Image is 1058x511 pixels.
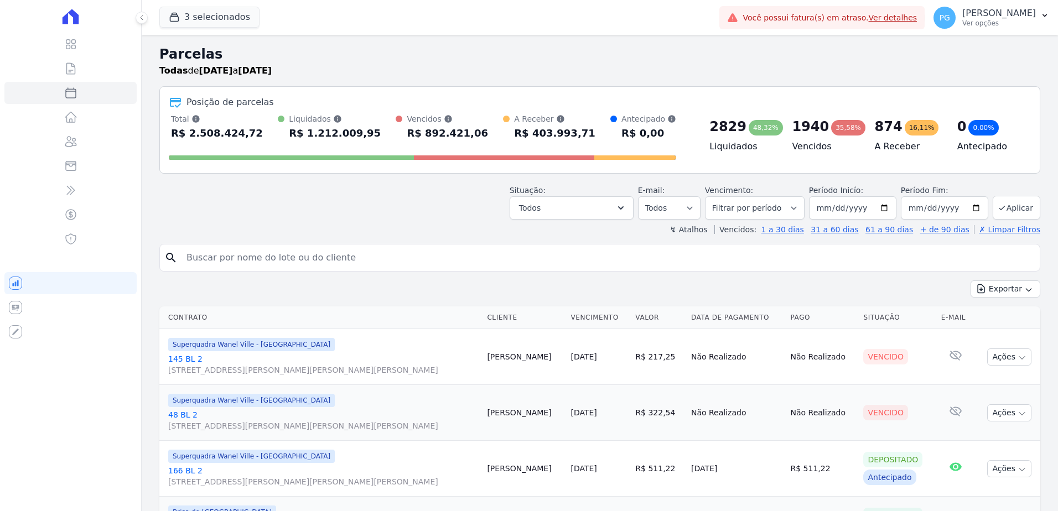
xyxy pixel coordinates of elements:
[164,251,178,264] i: search
[869,13,917,22] a: Ver detalhes
[238,65,272,76] strong: [DATE]
[631,385,687,441] td: R$ 322,54
[987,404,1031,421] button: Ações
[571,408,597,417] a: [DATE]
[631,441,687,497] td: R$ 511,22
[705,186,753,195] label: Vencimento:
[159,65,188,76] strong: Todas
[786,441,859,497] td: R$ 511,22
[863,405,908,420] div: Vencido
[168,353,478,376] a: 145 BL 2[STREET_ADDRESS][PERSON_NAME][PERSON_NAME][PERSON_NAME]
[714,225,756,234] label: Vencidos:
[859,306,936,329] th: Situação
[937,306,975,329] th: E-mail
[159,64,272,77] p: de a
[811,225,858,234] a: 31 a 60 dias
[168,394,335,407] span: Superquadra Wanel Ville - [GEOGRAPHIC_DATA]
[901,185,988,196] label: Período Fim:
[687,329,786,385] td: Não Realizado
[749,120,783,135] div: 48,32%
[168,450,335,463] span: Superquadra Wanel Ville - [GEOGRAPHIC_DATA]
[743,12,917,24] span: Você possui fatura(s) em atraso.
[993,196,1040,220] button: Aplicar
[631,329,687,385] td: R$ 217,25
[407,124,488,142] div: R$ 892.421,06
[180,247,1035,269] input: Buscar por nome do lote ou do cliente
[168,465,478,487] a: 166 BL 2[STREET_ADDRESS][PERSON_NAME][PERSON_NAME][PERSON_NAME]
[865,225,913,234] a: 61 a 90 dias
[510,186,546,195] label: Situação:
[875,140,940,153] h4: A Receber
[168,476,478,487] span: [STREET_ADDRESS][PERSON_NAME][PERSON_NAME][PERSON_NAME]
[186,96,274,109] div: Posição de parcelas
[786,385,859,441] td: Não Realizado
[987,348,1031,366] button: Ações
[687,306,786,329] th: Data de Pagamento
[289,124,381,142] div: R$ 1.212.009,95
[962,19,1036,28] p: Ver opções
[483,385,566,441] td: [PERSON_NAME]
[709,140,774,153] h4: Liquidados
[939,14,950,22] span: PG
[962,8,1036,19] p: [PERSON_NAME]
[875,118,903,135] div: 874
[863,470,916,485] div: Antecipado
[863,452,922,467] div: Depositado
[925,2,1058,33] button: PG [PERSON_NAME] Ver opções
[159,44,1040,64] h2: Parcelas
[957,118,967,135] div: 0
[920,225,969,234] a: + de 90 dias
[407,113,488,124] div: Vencidos
[483,306,566,329] th: Cliente
[709,118,746,135] div: 2829
[514,113,595,124] div: A Receber
[631,306,687,329] th: Valor
[863,349,908,364] div: Vencido
[621,124,676,142] div: R$ 0,00
[519,201,541,215] span: Todos
[168,409,478,431] a: 48 BL 2[STREET_ADDRESS][PERSON_NAME][PERSON_NAME][PERSON_NAME]
[786,306,859,329] th: Pago
[171,124,263,142] div: R$ 2.508.424,72
[159,306,483,329] th: Contrato
[171,113,263,124] div: Total
[792,140,857,153] h4: Vencidos
[168,420,478,431] span: [STREET_ADDRESS][PERSON_NAME][PERSON_NAME][PERSON_NAME]
[483,441,566,497] td: [PERSON_NAME]
[168,364,478,376] span: [STREET_ADDRESS][PERSON_NAME][PERSON_NAME][PERSON_NAME]
[971,280,1040,298] button: Exportar
[792,118,829,135] div: 1940
[571,464,597,473] a: [DATE]
[761,225,804,234] a: 1 a 30 dias
[159,7,260,28] button: 3 selecionados
[786,329,859,385] td: Não Realizado
[168,338,335,351] span: Superquadra Wanel Ville - [GEOGRAPHIC_DATA]
[809,186,863,195] label: Período Inicío:
[199,65,233,76] strong: [DATE]
[289,113,381,124] div: Liquidados
[670,225,707,234] label: ↯ Atalhos
[957,140,1022,153] h4: Antecipado
[638,186,665,195] label: E-mail:
[687,441,786,497] td: [DATE]
[621,113,676,124] div: Antecipado
[968,120,998,135] div: 0,00%
[687,385,786,441] td: Não Realizado
[514,124,595,142] div: R$ 403.993,71
[483,329,566,385] td: [PERSON_NAME]
[831,120,865,135] div: 35,58%
[974,225,1040,234] a: ✗ Limpar Filtros
[510,196,634,220] button: Todos
[987,460,1031,477] button: Ações
[905,120,939,135] div: 16,11%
